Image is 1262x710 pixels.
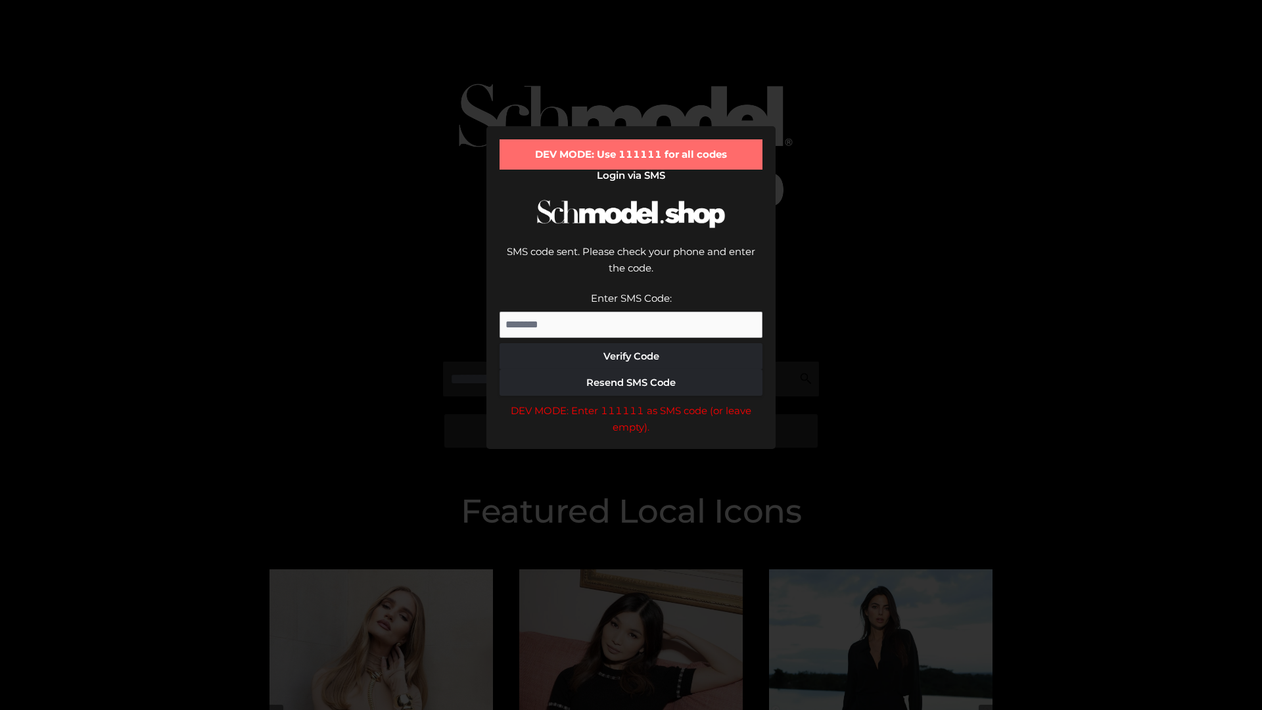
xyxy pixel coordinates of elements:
[500,402,762,436] div: DEV MODE: Enter 111111 as SMS code (or leave empty).
[500,243,762,290] div: SMS code sent. Please check your phone and enter the code.
[500,139,762,170] div: DEV MODE: Use 111111 for all codes
[500,369,762,396] button: Resend SMS Code
[500,343,762,369] button: Verify Code
[500,170,762,181] h2: Login via SMS
[591,292,672,304] label: Enter SMS Code:
[532,188,730,240] img: Schmodel Logo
